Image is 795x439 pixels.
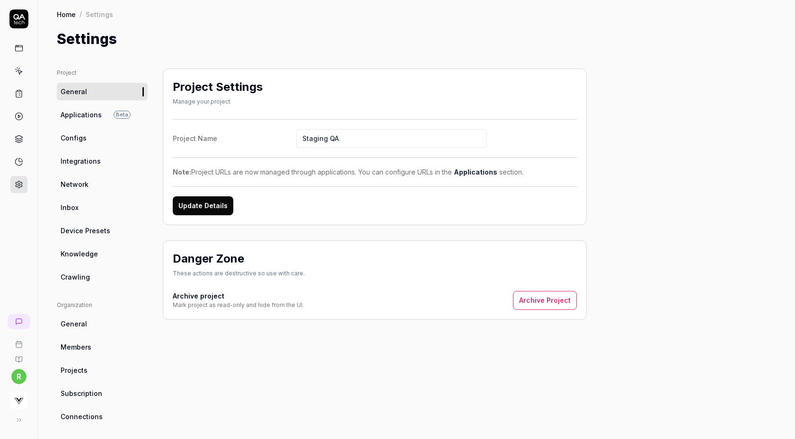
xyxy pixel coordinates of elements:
div: Settings [86,9,113,19]
span: Connections [61,412,103,421]
a: Integrations [57,152,148,170]
span: Integrations [61,156,101,166]
div: / [79,9,82,19]
span: Knowledge [61,249,98,259]
a: Subscription [57,385,148,402]
a: Device Presets [57,222,148,239]
a: Configs [57,129,148,147]
input: Project Name [296,129,487,148]
a: Applications [454,168,497,176]
strong: Note: [173,168,191,176]
span: Projects [61,365,88,375]
button: Virtusize Logo [4,384,34,411]
span: Applications [61,110,102,120]
a: ApplicationsBeta [57,106,148,123]
a: Network [57,176,148,193]
a: Home [57,9,76,19]
span: Inbox [61,202,79,212]
h4: Archive project [173,291,304,301]
a: Documentation [4,348,34,363]
div: Project URLs are now managed through applications. You can configure URLs in the section. [173,167,577,177]
img: Virtusize Logo [10,392,27,409]
div: Organization [57,301,148,309]
span: General [61,319,87,329]
div: These actions are destructive so use with care. [173,269,305,278]
a: New conversation [8,314,30,329]
a: Connections [57,408,148,425]
h2: Project Settings [173,79,263,96]
div: Project Name [173,133,296,143]
a: Projects [57,361,148,379]
span: Members [61,342,91,352]
span: Configs [61,133,87,143]
span: Subscription [61,388,102,398]
a: Knowledge [57,245,148,263]
a: General [57,83,148,100]
span: Device Presets [61,226,110,236]
h2: Danger Zone [173,250,244,267]
span: General [61,87,87,97]
button: Update Details [173,196,233,215]
a: General [57,315,148,333]
span: Beta [114,111,131,119]
a: Crawling [57,268,148,286]
div: Mark project as read-only and hide from the UI. [173,301,304,309]
a: Book a call with us [4,333,34,348]
button: Archive Project [513,291,577,310]
a: Members [57,338,148,356]
a: Inbox [57,199,148,216]
span: Crawling [61,272,90,282]
div: Project [57,69,148,77]
div: Manage your project [173,97,263,106]
span: Network [61,179,88,189]
h1: Settings [57,28,117,50]
button: r [11,369,26,384]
